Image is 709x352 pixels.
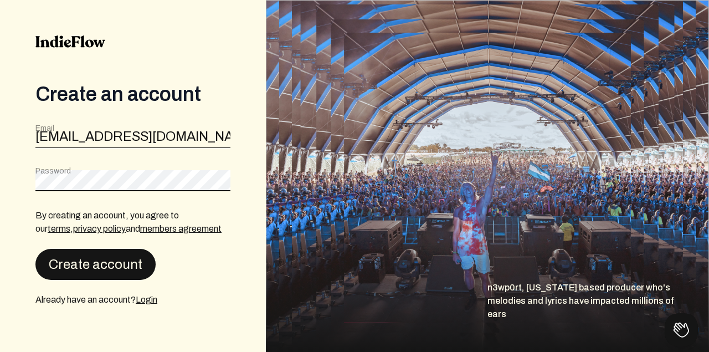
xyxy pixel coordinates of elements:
[665,313,698,346] iframe: Toggle Customer Support
[35,209,230,236] p: By creating an account, you agree to our , and
[136,295,157,304] a: Login
[487,281,709,352] div: n3wp0rt, [US_STATE] based producer who's melodies and lyrics have impacted millions of ears
[35,166,71,177] label: Password
[35,123,54,134] label: Email
[35,249,156,280] button: Create account
[35,35,105,48] img: indieflow-logo-black.svg
[73,224,126,233] a: privacy policy
[35,83,230,105] div: Create an account
[140,224,222,233] a: members agreement
[48,224,70,233] a: terms
[35,293,230,307] div: Already have an account?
